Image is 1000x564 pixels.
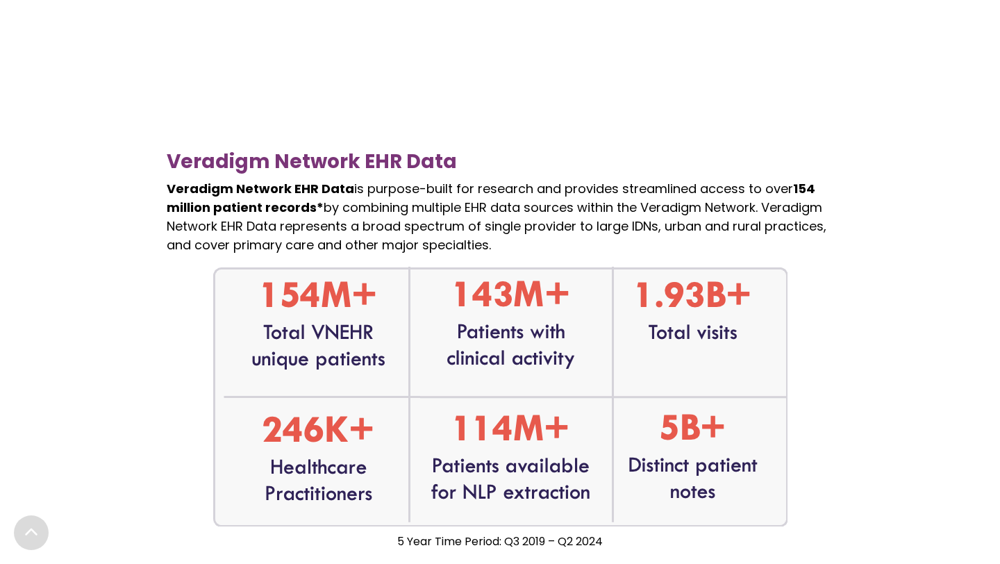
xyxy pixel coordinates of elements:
img: resource-rwd-numbers-updated-oct-24 (1) [213,267,787,526]
span: Veradigm Network EHR Data [167,148,457,175]
p: is purpose-built for research and provides streamlined access to over by combining multiple EHR d... [167,179,833,254]
span: Veradigm Network EHR Data [167,180,354,197]
span: 154 million patient records* [167,180,815,216]
p: 5 Year Time Period: Q3 2019 – Q2 2024 [167,533,833,550]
